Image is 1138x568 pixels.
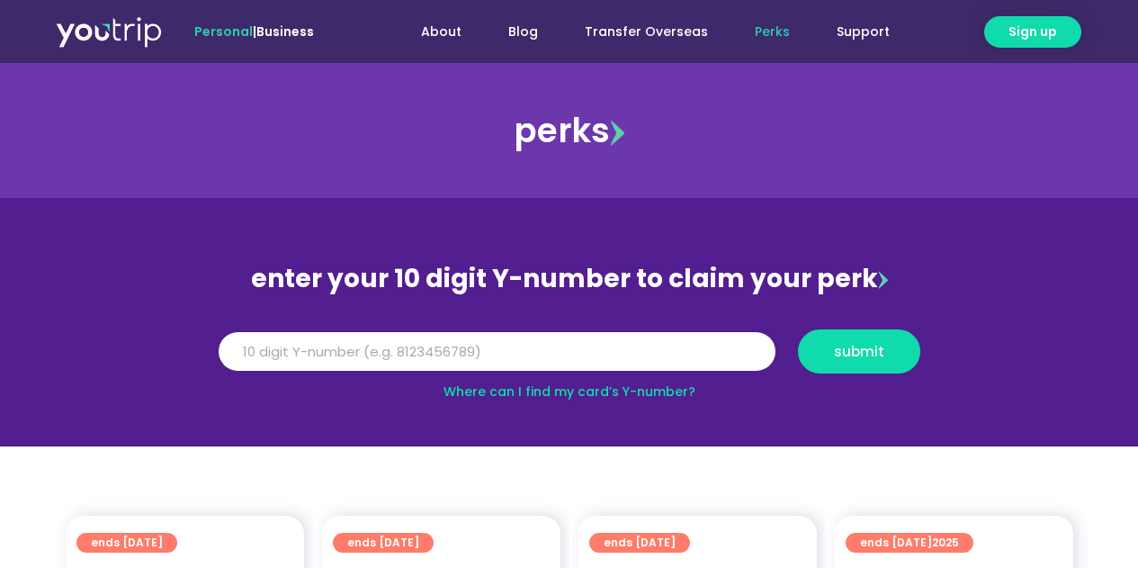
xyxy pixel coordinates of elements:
[798,329,920,374] button: submit
[256,23,314,41] a: Business
[860,533,959,553] span: ends [DATE]
[363,15,913,49] nav: Menu
[347,533,419,553] span: ends [DATE]
[444,383,695,401] a: Where can I find my card’s Y-number?
[194,23,253,41] span: Personal
[1008,23,1057,41] span: Sign up
[984,16,1081,48] a: Sign up
[91,533,163,553] span: ends [DATE]
[589,533,690,553] a: ends [DATE]
[932,535,959,550] span: 2025
[210,256,929,302] div: enter your 10 digit Y-number to claim your perk
[485,15,561,49] a: Blog
[219,329,920,387] form: Y Number
[398,15,485,49] a: About
[604,533,676,553] span: ends [DATE]
[76,533,177,553] a: ends [DATE]
[846,533,973,553] a: ends [DATE]2025
[813,15,913,49] a: Support
[834,345,884,358] span: submit
[194,23,314,41] span: |
[219,332,775,372] input: 10 digit Y-number (e.g. 8123456789)
[561,15,731,49] a: Transfer Overseas
[731,15,813,49] a: Perks
[333,533,434,553] a: ends [DATE]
